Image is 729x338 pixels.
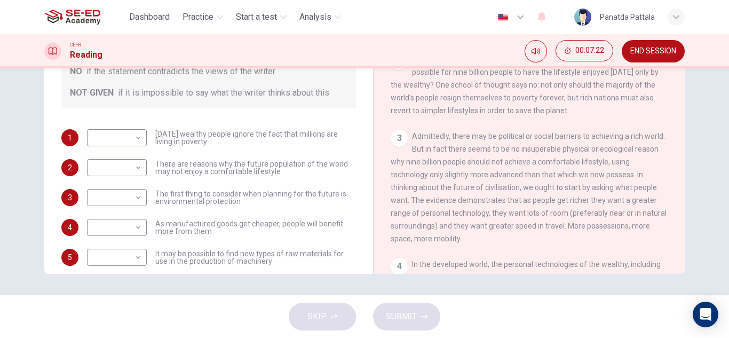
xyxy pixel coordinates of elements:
[600,11,655,23] div: Panatda Pattala
[391,130,408,147] div: 3
[236,11,277,23] span: Start a test
[86,65,275,78] span: if the statement contradicts the views of the writer
[155,130,356,145] span: [DATE] wealthy people ignore the fact that millions are living in poverty
[622,40,685,62] button: END SESSION
[574,9,591,26] img: Profile picture
[155,160,356,175] span: There are reasons why the future population of the world may not enjoy a comfortable lifestyle
[70,87,114,99] span: NOT GIVEN
[118,87,329,99] span: if it is impossible to say what the writer thinks about this
[44,6,125,28] a: SE-ED Academy logo
[556,40,613,61] button: 00:07:22
[183,11,213,23] span: Practice
[391,132,667,243] span: Admittedly, there may be political or social barriers to achieving a rich world. But in fact ther...
[68,254,72,261] span: 5
[125,7,174,27] button: Dashboard
[70,49,102,61] h1: Reading
[68,164,72,171] span: 2
[391,260,665,320] span: In the developed world, the personal technologies of the wealthy, including telephones, washing m...
[693,302,718,327] div: Open Intercom Messenger
[496,13,510,21] img: en
[155,250,356,265] span: It may be possible to find new types of raw materials for use in the production of machinery
[232,7,291,27] button: Start a test
[391,55,667,115] span: The world's population is expected to stabilise at around nine billion. Will it be possible for n...
[575,46,604,55] span: 00:07:22
[70,41,81,49] span: CEFR
[68,194,72,201] span: 3
[44,6,100,28] img: SE-ED Academy logo
[155,190,356,205] span: The first thing to consider when planning for the future is environmental protection
[630,47,676,56] span: END SESSION
[68,134,72,142] span: 1
[70,65,82,78] span: NO
[155,220,356,235] span: As manufactured goods get cheaper, people will benefit more from them
[178,7,227,27] button: Practice
[129,11,170,23] span: Dashboard
[295,7,345,27] button: Analysis
[68,224,72,231] span: 4
[299,11,331,23] span: Analysis
[556,40,613,62] div: Hide
[391,258,408,275] div: 4
[525,40,547,62] div: Mute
